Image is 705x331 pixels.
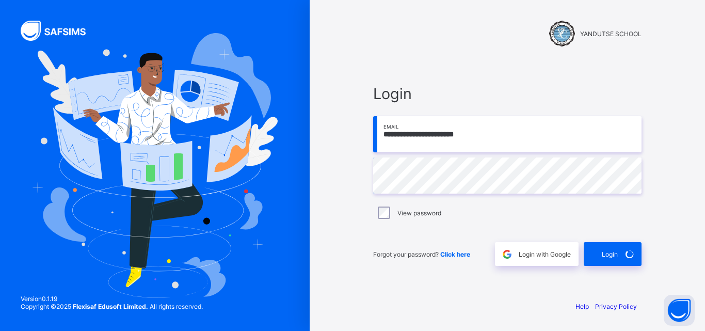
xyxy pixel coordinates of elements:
[519,250,571,258] span: Login with Google
[664,295,695,326] button: Open asap
[21,21,98,41] img: SAFSIMS Logo
[73,303,148,310] strong: Flexisaf Edusoft Limited.
[373,85,642,103] span: Login
[21,303,203,310] span: Copyright © 2025 All rights reserved.
[32,33,278,297] img: Hero Image
[575,303,589,310] a: Help
[397,209,441,217] label: View password
[440,250,470,258] a: Click here
[595,303,637,310] a: Privacy Policy
[21,295,203,303] span: Version 0.1.19
[373,250,470,258] span: Forgot your password?
[501,248,513,260] img: google.396cfc9801f0270233282035f929180a.svg
[602,250,618,258] span: Login
[580,30,642,38] span: YANDUTSE SCHOOL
